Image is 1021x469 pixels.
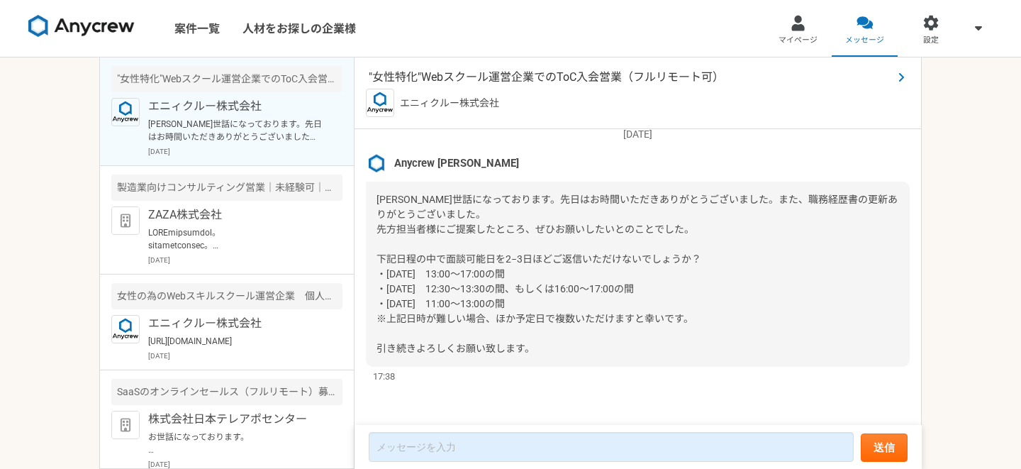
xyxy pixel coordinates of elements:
p: LOREmipsumdol。 sitametconsec。 adipiscingelitsedd、eiusmOdtEmporincididun「Utlabor」etdolore、magnaali... [148,226,323,252]
span: マイページ [779,35,818,46]
p: [DATE] [148,255,342,265]
p: お世話になっております。 プロフィール拝見してとても魅力的なご経歴で、 ぜひ一度、弊社面談をお願いできないでしょうか？ [URL][DOMAIN_NAME][DOMAIN_NAME] 当社ですが... [148,431,323,456]
img: logo_text_blue_01.png [366,89,394,117]
img: %E3%82%B9%E3%82%AF%E3%83%AA%E3%83%BC%E3%83%B3%E3%82%B7%E3%83%A7%E3%83%83%E3%83%88_2025-08-07_21.4... [366,153,387,175]
p: [DATE] [148,146,342,157]
p: エニィクルー株式会社 [148,98,323,115]
p: ZAZA株式会社 [148,206,323,224]
span: [PERSON_NAME]世話になっております。先日はお時間いただきありがとうございました。また、職務経歴書の更新ありがとうございました。 先方担当者様にご提案したところ、ぜひお願いしたいとのこ... [376,194,898,354]
p: 株式会社日本テレアポセンター [148,411,323,428]
span: メッセージ [845,35,884,46]
button: 送信 [861,434,908,462]
span: 設定 [923,35,939,46]
img: default_org_logo-42cde973f59100197ec2c8e796e4974ac8490bb5b08a0eb061ff975e4574aa76.png [111,411,140,439]
img: logo_text_blue_01.png [111,315,140,343]
p: エニィクルー株式会社 [400,96,499,111]
p: エニィクルー株式会社 [148,315,323,332]
p: [DATE] [366,127,910,142]
p: [PERSON_NAME]世話になっております。先日はお時間いただきありがとうございました。また、職務経歴書の更新ありがとうございました。 先方担当者様にご提案したところ、ぜひお願いしたいとのこ... [148,118,323,143]
img: 8DqYSo04kwAAAAASUVORK5CYII= [28,15,135,38]
span: 17:38 [373,370,395,383]
div: "女性特化"Webスクール運営企業でのToC入会営業（フルリモート可） [111,66,342,92]
div: SaaSのオンラインセールス（フルリモート）募集 [111,379,342,405]
img: logo_text_blue_01.png [111,98,140,126]
span: "女性特化"Webスクール運営企業でのToC入会営業（フルリモート可） [369,69,893,86]
div: 女性の為のWebスキルスクール運営企業 個人営業 [111,283,342,309]
p: [URL][DOMAIN_NAME] [148,335,323,348]
p: [DATE] [148,351,342,361]
img: default_org_logo-42cde973f59100197ec2c8e796e4974ac8490bb5b08a0eb061ff975e4574aa76.png [111,206,140,235]
div: 製造業向けコンサルティング営業｜未経験可｜法人営業としてキャリアアップしたい方 [111,175,342,201]
span: Anycrew [PERSON_NAME] [394,155,519,171]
